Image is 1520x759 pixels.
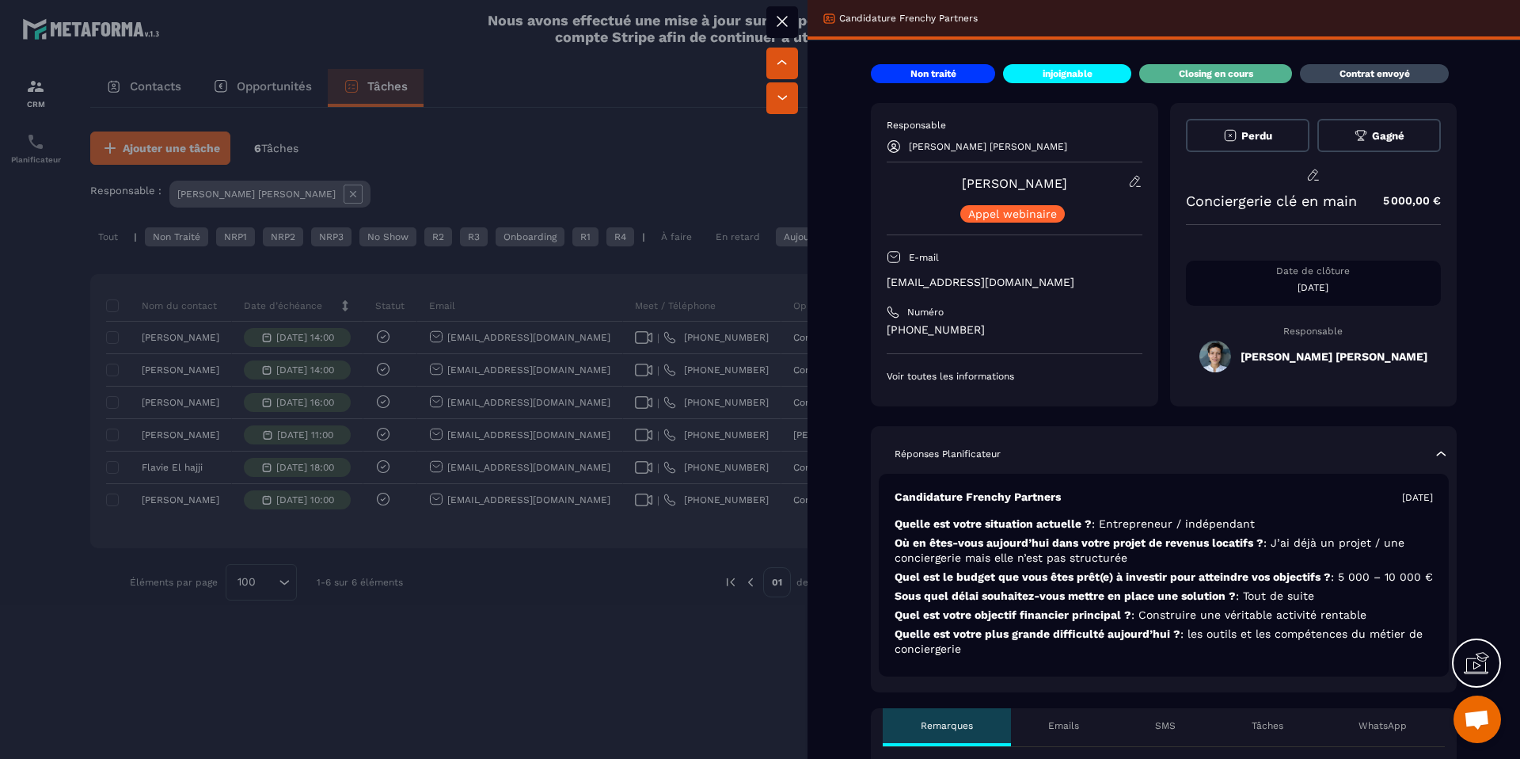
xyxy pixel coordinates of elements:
p: Quel est votre objectif financier principal ? [895,608,1433,623]
p: Sous quel délai souhaitez-vous mettre en place une solution ? [895,589,1433,604]
p: Conciergerie clé en main [1186,193,1357,209]
span: : 5 000 – 10 000 € [1331,570,1433,583]
p: Candidature Frenchy Partners [895,490,1061,505]
button: Perdu [1186,119,1309,152]
p: Date de clôture [1186,265,1442,277]
p: Quelle est votre plus grande difficulté aujourd’hui ? [895,627,1433,657]
span: Perdu [1241,130,1272,142]
p: SMS [1155,719,1176,732]
a: [PERSON_NAME] [962,176,1067,191]
p: E-mail [909,251,939,264]
p: [PHONE_NUMBER] [887,322,1142,338]
p: [DATE] [1186,281,1442,294]
p: Remarques [921,719,973,732]
span: Gagné [1372,130,1404,142]
p: Numéro [907,306,944,318]
span: : Entrepreneur / indépendant [1092,517,1255,530]
p: [PERSON_NAME] [PERSON_NAME] [909,141,1067,152]
p: Réponses Planificateur [895,448,1001,460]
p: Contrat envoyé [1339,67,1410,80]
p: 5 000,00 € [1367,185,1441,216]
p: Closing en cours [1179,67,1253,80]
p: Voir toutes les informations [887,370,1142,383]
div: Ouvrir le chat [1453,696,1501,743]
span: : Tout de suite [1236,589,1314,602]
p: Quel est le budget que vous êtes prêt(e) à investir pour atteindre vos objectifs ? [895,570,1433,585]
p: Tâches [1252,719,1283,732]
p: WhatsApp [1358,719,1407,732]
p: Non traité [910,67,956,80]
p: Où en êtes-vous aujourd’hui dans votre projet de revenus locatifs ? [895,536,1433,566]
p: Quelle est votre situation actuelle ? [895,517,1433,532]
p: Appel webinaire [968,208,1057,219]
h5: [PERSON_NAME] [PERSON_NAME] [1241,350,1427,363]
p: [EMAIL_ADDRESS][DOMAIN_NAME] [887,275,1142,290]
p: Emails [1048,719,1079,732]
p: Responsable [887,119,1142,132]
p: [DATE] [1402,491,1433,504]
p: Candidature Frenchy Partners [839,12,978,25]
span: : Construire une véritable activité rentable [1131,608,1366,621]
button: Gagné [1317,119,1441,152]
p: injoignable [1043,67,1092,80]
p: Responsable [1186,326,1442,337]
